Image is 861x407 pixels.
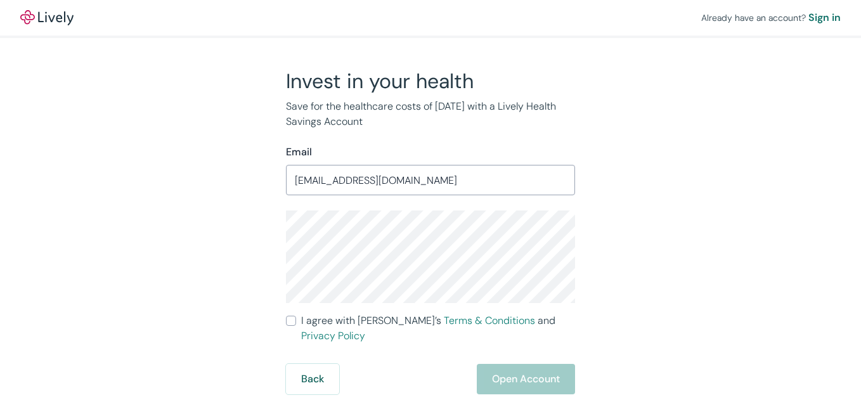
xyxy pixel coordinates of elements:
a: Terms & Conditions [444,314,535,327]
div: Already have an account? [701,10,841,25]
p: Save for the healthcare costs of [DATE] with a Lively Health Savings Account [286,99,575,129]
a: LivelyLively [20,10,74,25]
button: Back [286,364,339,394]
h2: Invest in your health [286,68,575,94]
a: Privacy Policy [301,329,365,342]
a: Sign in [808,10,841,25]
label: Email [286,145,312,160]
img: Lively [20,10,74,25]
span: I agree with [PERSON_NAME]’s and [301,313,575,344]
